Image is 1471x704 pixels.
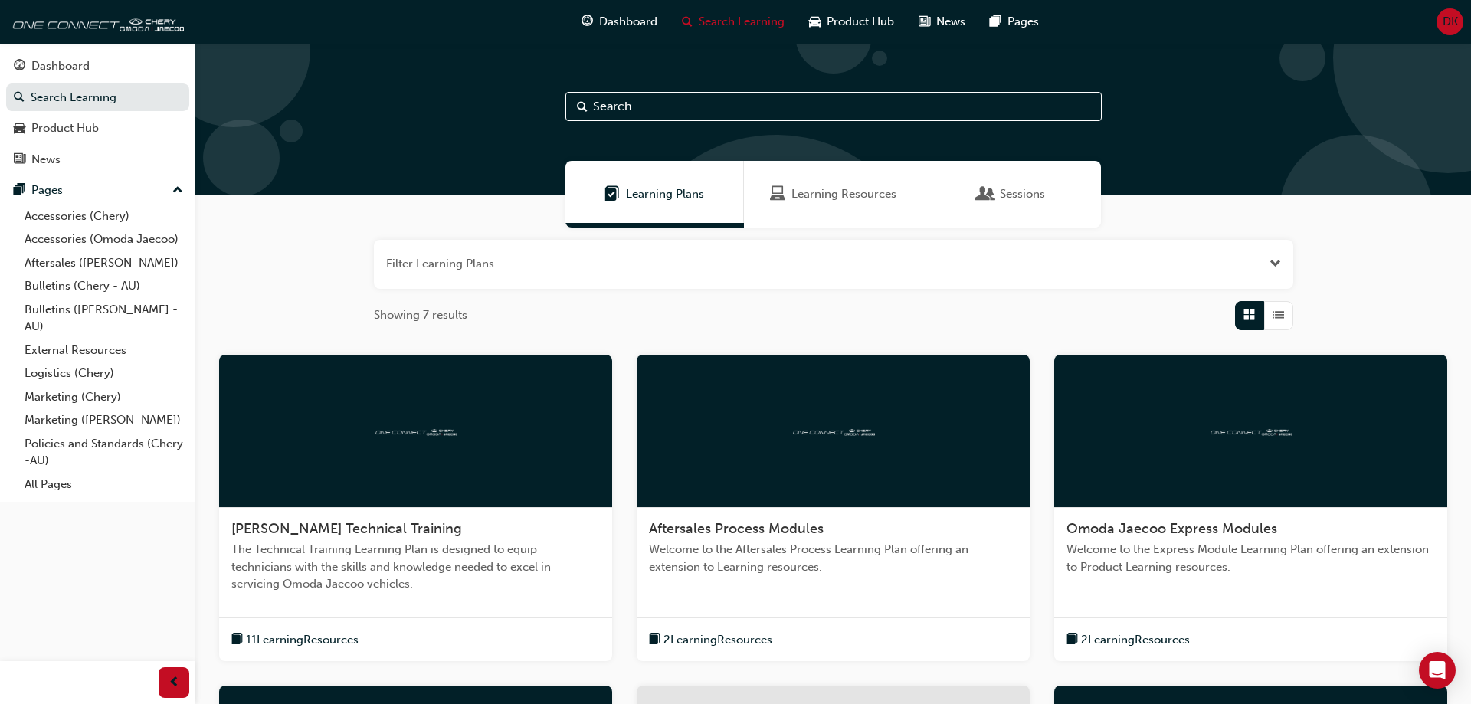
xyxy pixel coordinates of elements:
[246,631,359,649] span: 11 Learning Resources
[6,114,189,142] a: Product Hub
[18,228,189,251] a: Accessories (Omoda Jaecoo)
[1273,306,1284,324] span: List
[699,13,785,31] span: Search Learning
[649,630,660,650] span: book-icon
[169,673,180,693] span: prev-icon
[582,12,593,31] span: guage-icon
[744,161,922,228] a: Learning ResourcesLearning Resources
[18,385,189,409] a: Marketing (Chery)
[14,153,25,167] span: news-icon
[626,185,704,203] span: Learning Plans
[599,13,657,31] span: Dashboard
[1007,13,1039,31] span: Pages
[31,120,99,137] div: Product Hub
[1419,652,1456,689] div: Open Intercom Messenger
[827,13,894,31] span: Product Hub
[770,185,785,203] span: Learning Resources
[6,176,189,205] button: Pages
[231,541,600,593] span: The Technical Training Learning Plan is designed to equip technicians with the skills and knowled...
[231,630,243,650] span: book-icon
[14,184,25,198] span: pages-icon
[231,520,462,537] span: [PERSON_NAME] Technical Training
[978,185,994,203] span: Sessions
[1443,13,1458,31] span: DK
[604,185,620,203] span: Learning Plans
[1081,631,1190,649] span: 2 Learning Resources
[1066,630,1190,650] button: book-icon2LearningResources
[663,631,772,649] span: 2 Learning Resources
[637,355,1030,662] a: oneconnectAftersales Process ModulesWelcome to the Aftersales Process Learning Plan offering an e...
[6,83,189,112] a: Search Learning
[791,185,896,203] span: Learning Resources
[18,362,189,385] a: Logistics (Chery)
[18,251,189,275] a: Aftersales ([PERSON_NAME])
[809,12,821,31] span: car-icon
[1208,423,1292,437] img: oneconnect
[906,6,978,38] a: news-iconNews
[682,12,693,31] span: search-icon
[1066,541,1435,575] span: Welcome to the Express Module Learning Plan offering an extension to Product Learning resources.
[8,6,184,37] img: oneconnect
[1243,306,1255,324] span: Grid
[6,52,189,80] a: Dashboard
[978,6,1051,38] a: pages-iconPages
[791,423,875,437] img: oneconnect
[14,122,25,136] span: car-icon
[565,161,744,228] a: Learning PlansLearning Plans
[231,630,359,650] button: book-icon11LearningResources
[31,182,63,199] div: Pages
[922,161,1101,228] a: SessionsSessions
[14,60,25,74] span: guage-icon
[31,57,90,75] div: Dashboard
[1054,355,1447,662] a: oneconnectOmoda Jaecoo Express ModulesWelcome to the Express Module Learning Plan offering an ext...
[569,6,670,38] a: guage-iconDashboard
[6,49,189,176] button: DashboardSearch LearningProduct HubNews
[18,408,189,432] a: Marketing ([PERSON_NAME])
[1066,630,1078,650] span: book-icon
[919,12,930,31] span: news-icon
[670,6,797,38] a: search-iconSearch Learning
[31,151,61,169] div: News
[14,91,25,105] span: search-icon
[18,205,189,228] a: Accessories (Chery)
[1000,185,1045,203] span: Sessions
[990,12,1001,31] span: pages-icon
[1437,8,1463,35] button: DK
[649,520,824,537] span: Aftersales Process Modules
[172,181,183,201] span: up-icon
[374,306,467,324] span: Showing 7 results
[18,274,189,298] a: Bulletins (Chery - AU)
[649,541,1017,575] span: Welcome to the Aftersales Process Learning Plan offering an extension to Learning resources.
[18,339,189,362] a: External Resources
[565,92,1102,121] input: Search...
[18,298,189,339] a: Bulletins ([PERSON_NAME] - AU)
[649,630,772,650] button: book-icon2LearningResources
[18,432,189,473] a: Policies and Standards (Chery -AU)
[936,13,965,31] span: News
[18,473,189,496] a: All Pages
[797,6,906,38] a: car-iconProduct Hub
[373,423,457,437] img: oneconnect
[1066,520,1277,537] span: Omoda Jaecoo Express Modules
[577,98,588,116] span: Search
[1270,255,1281,273] button: Open the filter
[219,355,612,662] a: oneconnect[PERSON_NAME] Technical TrainingThe Technical Training Learning Plan is designed to equ...
[6,146,189,174] a: News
